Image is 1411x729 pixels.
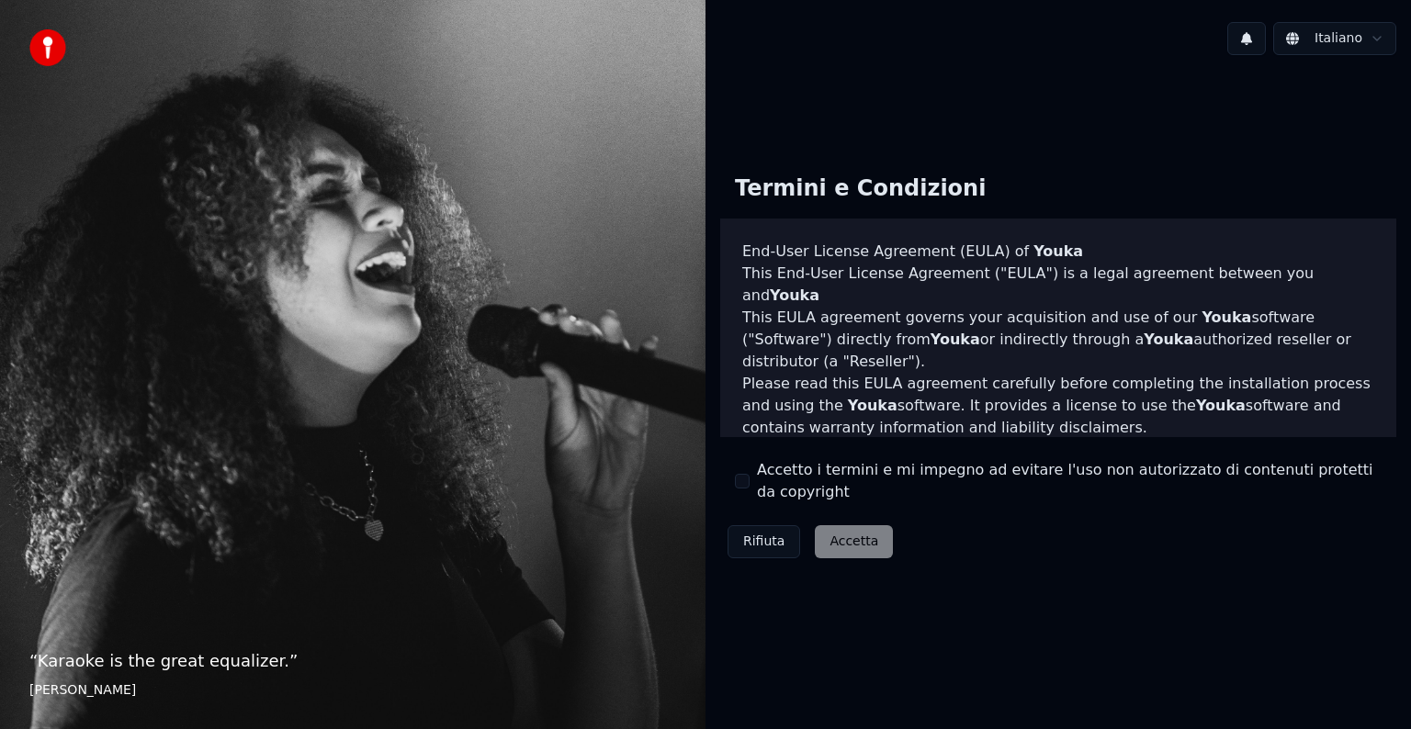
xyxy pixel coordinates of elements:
span: Youka [1144,331,1193,348]
p: This End-User License Agreement ("EULA") is a legal agreement between you and [742,263,1374,307]
button: Rifiuta [728,525,800,558]
span: Youka [770,286,819,304]
span: Youka [848,397,897,414]
p: This EULA agreement governs your acquisition and use of our software ("Software") directly from o... [742,307,1374,373]
footer: [PERSON_NAME] [29,681,676,700]
div: Termini e Condizioni [720,160,1000,219]
p: “ Karaoke is the great equalizer. ” [29,648,676,674]
h3: End-User License Agreement (EULA) of [742,241,1374,263]
p: Please read this EULA agreement carefully before completing the installation process and using th... [742,373,1374,439]
span: Youka [931,331,980,348]
span: Youka [1196,397,1246,414]
span: Youka [1033,242,1083,260]
img: youka [29,29,66,66]
span: Youka [1202,308,1251,326]
label: Accetto i termini e mi impegno ad evitare l'uso non autorizzato di contenuti protetti da copyright [757,459,1382,503]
